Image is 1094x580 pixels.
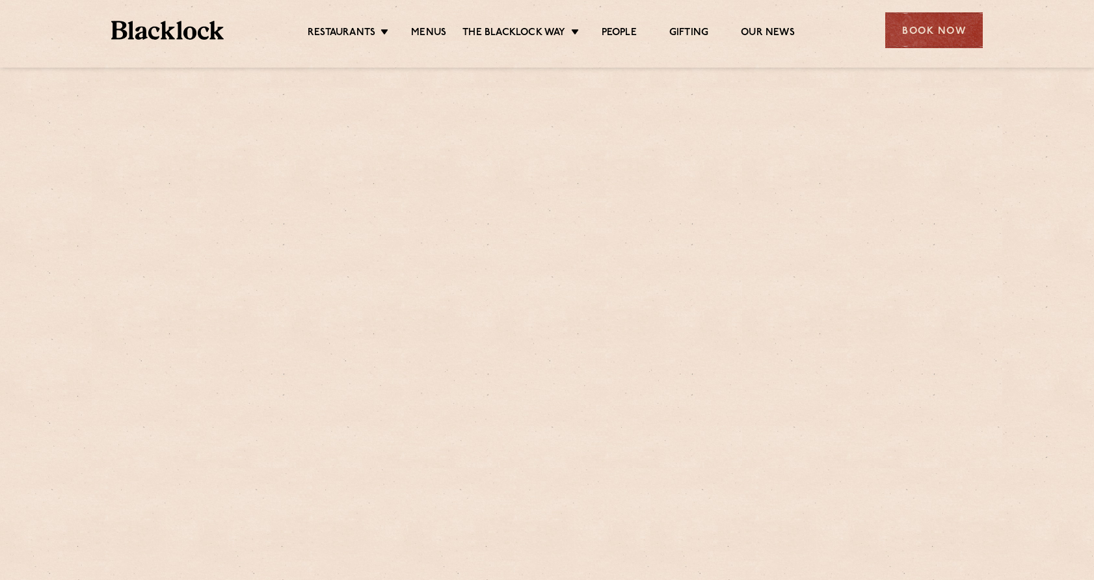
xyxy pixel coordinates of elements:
div: Book Now [885,12,983,48]
a: Menus [411,27,446,41]
a: The Blacklock Way [462,27,565,41]
a: Our News [741,27,795,41]
img: BL_Textured_Logo-footer-cropped.svg [111,21,224,40]
a: People [602,27,637,41]
a: Restaurants [308,27,375,41]
a: Gifting [669,27,708,41]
